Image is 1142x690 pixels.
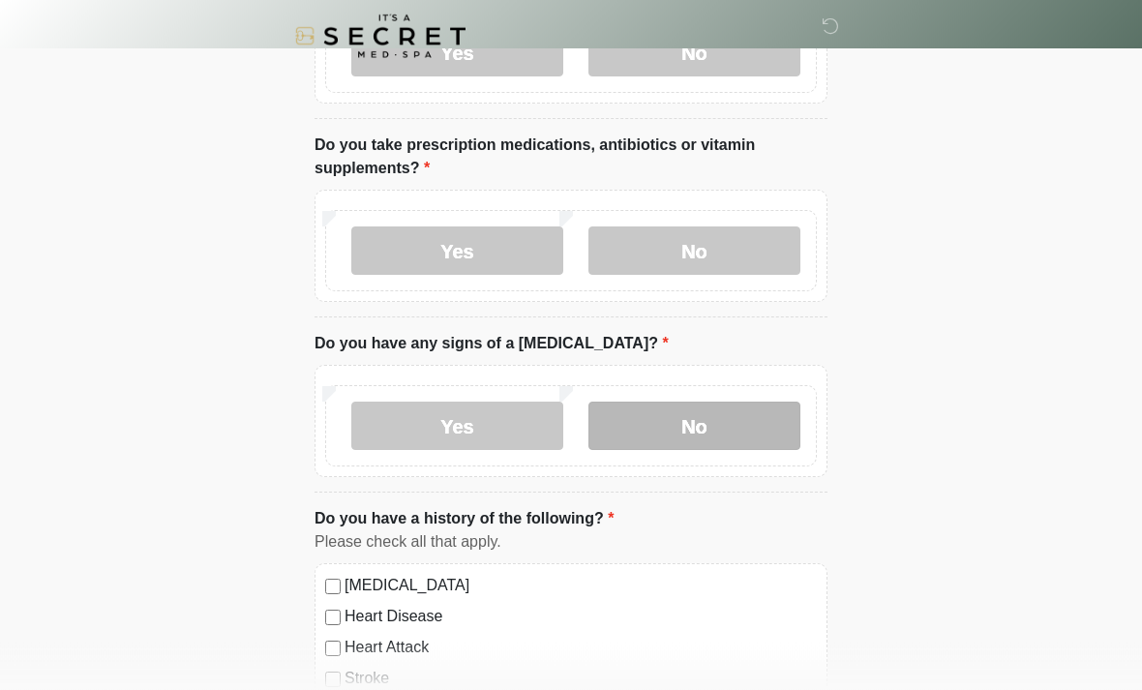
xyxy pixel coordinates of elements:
[588,403,800,451] label: No
[315,333,669,356] label: Do you have any signs of a [MEDICAL_DATA]?
[325,642,341,657] input: Heart Attack
[588,227,800,276] label: No
[351,403,563,451] label: Yes
[315,531,827,555] div: Please check all that apply.
[351,227,563,276] label: Yes
[315,508,614,531] label: Do you have a history of the following?
[325,611,341,626] input: Heart Disease
[325,673,341,688] input: Stroke
[345,606,817,629] label: Heart Disease
[315,135,827,181] label: Do you take prescription medications, antibiotics or vitamin supplements?
[345,637,817,660] label: Heart Attack
[295,15,466,58] img: It's A Secret Med Spa Logo
[325,580,341,595] input: [MEDICAL_DATA]
[345,575,817,598] label: [MEDICAL_DATA]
